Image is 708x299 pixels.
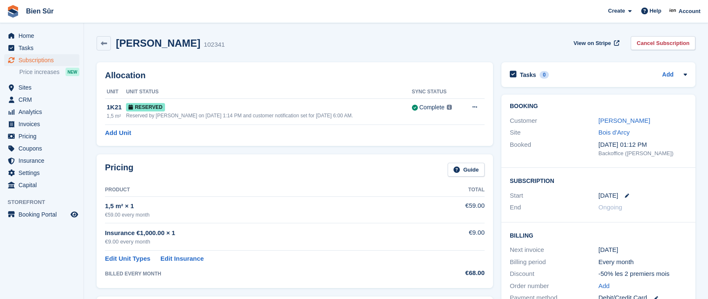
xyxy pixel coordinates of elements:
div: Complete [420,103,445,112]
h2: Tasks [520,71,536,79]
a: menu [4,94,79,106]
td: €59.00 [423,196,485,223]
a: menu [4,42,79,54]
span: Subscriptions [18,54,69,66]
div: Backoffice ([PERSON_NAME]) [598,149,687,158]
a: menu [4,155,79,167]
span: Booking Portal [18,209,69,220]
a: menu [4,30,79,42]
a: Bien Sûr [23,4,57,18]
div: [DATE] 01:12 PM [598,140,687,150]
h2: Pricing [105,163,134,177]
div: 1K21 [107,103,126,112]
span: Pricing [18,130,69,142]
div: 1,5 m² × 1 [105,201,423,211]
span: Sites [18,82,69,93]
a: menu [4,179,79,191]
span: Storefront [8,198,84,206]
a: Edit Insurance [160,254,204,264]
a: menu [4,54,79,66]
a: Add [598,281,610,291]
img: icon-info-grey-7440780725fd019a000dd9b08b2336e03edf1995a4989e88bcd33f0948082b44.svg [447,105,452,110]
span: Insurance [18,155,69,167]
a: View on Stripe [570,36,621,50]
th: Unit [105,85,126,99]
a: Price increases NEW [19,67,79,77]
div: €59.00 every month [105,211,423,219]
a: menu [4,82,79,93]
img: stora-icon-8386f47178a22dfd0bd8f6a31ec36ba5ce8667c1dd55bd0f319d3a0aa187defe.svg [7,5,19,18]
div: End [510,203,598,212]
div: Booked [510,140,598,158]
span: Help [650,7,661,15]
a: Preview store [69,209,79,220]
span: Coupons [18,143,69,154]
th: Unit Status [126,85,412,99]
span: Account [679,7,700,16]
div: Customer [510,116,598,126]
time: 2025-08-19 23:00:00 UTC [598,191,618,201]
a: [PERSON_NAME] [598,117,650,124]
a: menu [4,118,79,130]
h2: Booking [510,103,687,110]
td: €9.00 [423,223,485,251]
div: Next invoice [510,245,598,255]
span: Home [18,30,69,42]
th: Product [105,183,423,197]
a: menu [4,167,79,179]
th: Sync Status [412,85,463,99]
a: menu [4,130,79,142]
div: Start [510,191,598,201]
span: Analytics [18,106,69,118]
h2: Billing [510,231,687,239]
div: €68.00 [423,268,485,278]
span: View on Stripe [574,39,611,48]
div: [DATE] [598,245,687,255]
span: Create [608,7,625,15]
img: Asmaa Habri [669,7,677,15]
span: Reserved [126,103,165,111]
div: €9.00 every month [105,238,423,246]
a: Add Unit [105,128,131,138]
div: Discount [510,269,598,279]
a: Add [662,70,674,80]
div: BILLED EVERY MONTH [105,270,423,278]
th: Total [423,183,485,197]
div: Reserved by [PERSON_NAME] on [DATE] 1:14 PM and customer notification set for [DATE] 6:00 AM. [126,112,412,119]
h2: [PERSON_NAME] [116,37,200,49]
div: Insurance €1,000.00 × 1 [105,228,423,238]
span: Settings [18,167,69,179]
a: Cancel Subscription [631,36,695,50]
a: Edit Unit Types [105,254,150,264]
div: 1,5 m² [107,112,126,120]
div: Site [510,128,598,138]
span: Price increases [19,68,60,76]
span: Tasks [18,42,69,54]
h2: Allocation [105,71,485,80]
a: Guide [448,163,485,177]
h2: Subscription [510,176,687,185]
a: Bois d'Arcy [598,129,630,136]
span: Capital [18,179,69,191]
span: Ongoing [598,204,622,211]
div: Every month [598,257,687,267]
a: menu [4,209,79,220]
div: -50% les 2 premiers mois [598,269,687,279]
span: Invoices [18,118,69,130]
div: 0 [540,71,549,79]
a: menu [4,106,79,118]
div: NEW [66,68,79,76]
div: Billing period [510,257,598,267]
span: CRM [18,94,69,106]
div: 102341 [204,40,225,50]
a: menu [4,143,79,154]
div: Order number [510,281,598,291]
